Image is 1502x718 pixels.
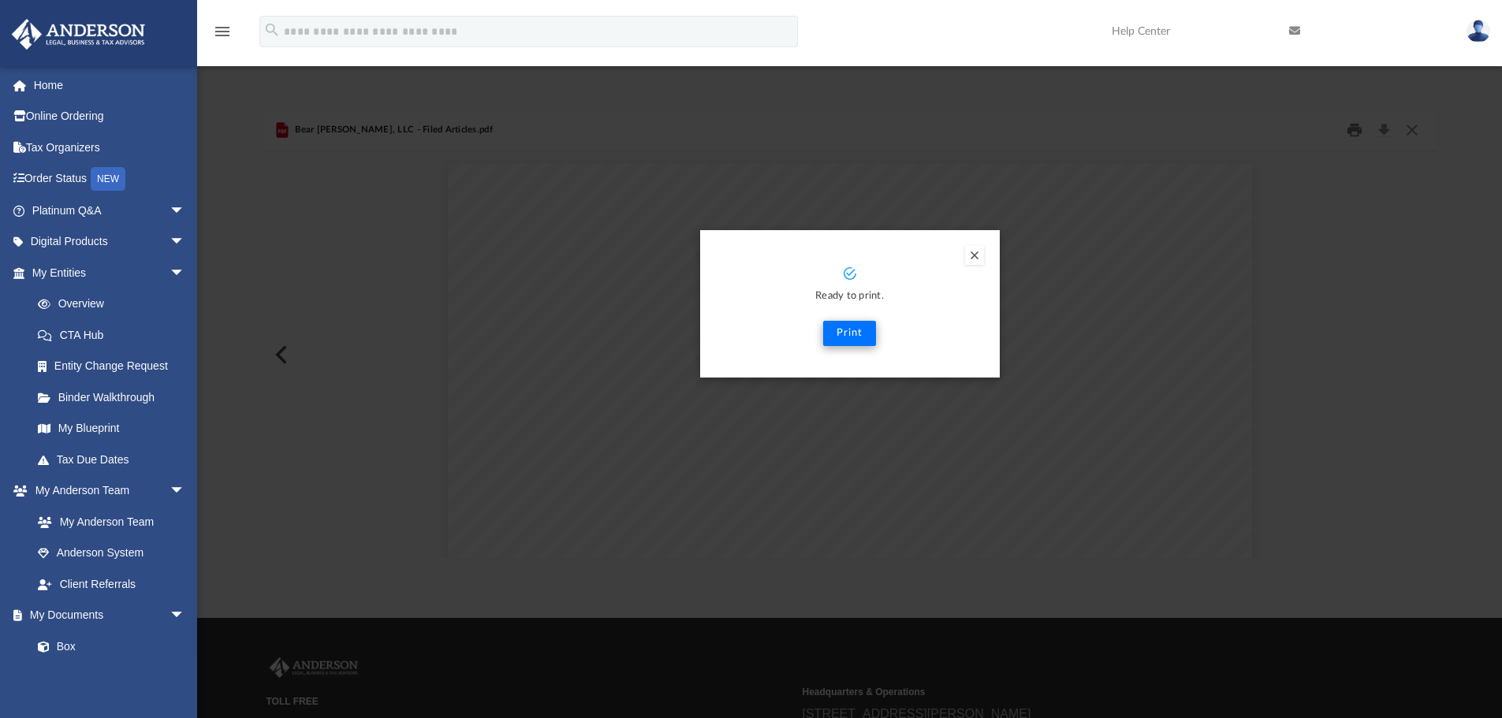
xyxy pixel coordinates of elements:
[22,413,201,445] a: My Blueprint
[22,506,193,538] a: My Anderson Team
[170,226,201,259] span: arrow_drop_down
[22,319,209,351] a: CTA Hub
[213,22,232,41] i: menu
[823,321,876,346] button: Print
[11,226,209,258] a: Digital Productsarrow_drop_down
[11,101,209,132] a: Online Ordering
[263,21,281,39] i: search
[22,444,209,475] a: Tax Due Dates
[1467,20,1490,43] img: User Pic
[22,381,209,413] a: Binder Walkthrough
[11,132,209,163] a: Tax Organizers
[11,163,209,195] a: Order StatusNEW
[11,257,209,288] a: My Entitiesarrow_drop_down
[170,257,201,289] span: arrow_drop_down
[170,475,201,508] span: arrow_drop_down
[22,631,193,662] a: Box
[22,538,201,569] a: Anderson System
[213,30,232,41] a: menu
[22,351,209,382] a: Entity Change Request
[716,288,984,306] p: Ready to print.
[263,110,1437,558] div: Preview
[11,600,201,631] a: My Documentsarrow_drop_down
[22,568,201,600] a: Client Referrals
[11,475,201,507] a: My Anderson Teamarrow_drop_down
[91,167,125,191] div: NEW
[170,195,201,227] span: arrow_drop_down
[22,288,209,320] a: Overview
[22,662,201,694] a: Meeting Minutes
[7,19,150,50] img: Anderson Advisors Platinum Portal
[11,195,209,226] a: Platinum Q&Aarrow_drop_down
[170,600,201,632] span: arrow_drop_down
[11,69,209,101] a: Home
